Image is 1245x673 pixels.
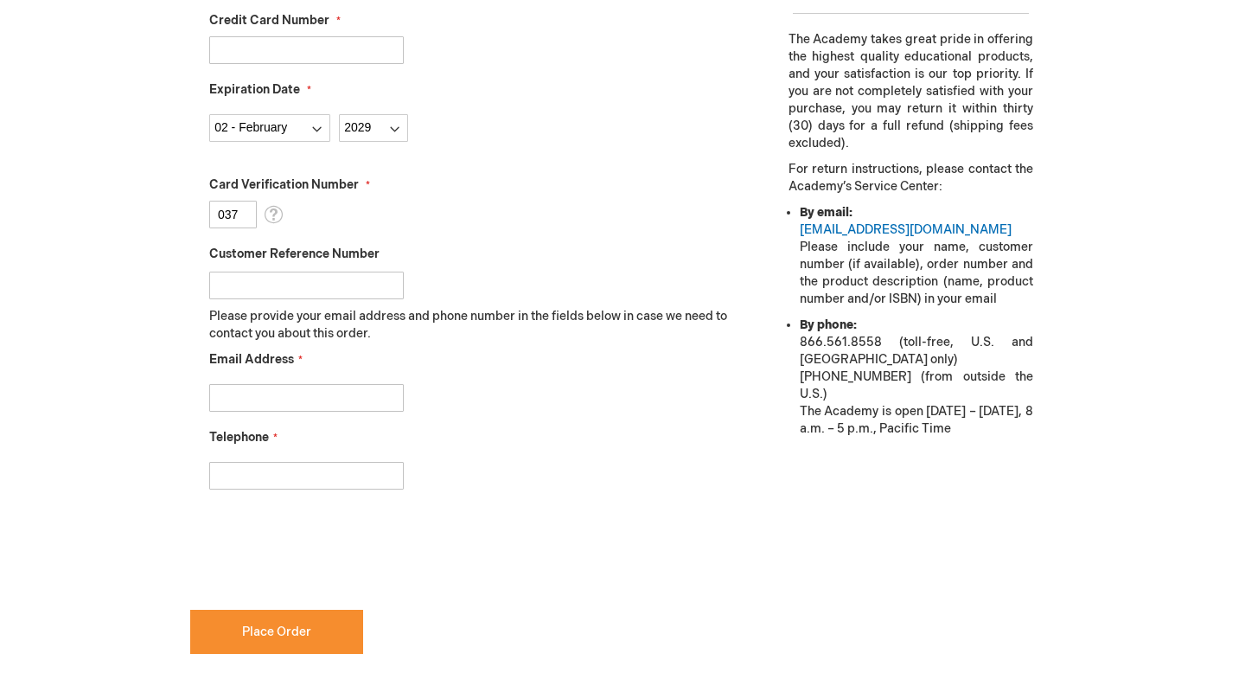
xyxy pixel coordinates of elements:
[209,82,300,97] span: Expiration Date
[800,222,1012,237] a: [EMAIL_ADDRESS][DOMAIN_NAME]
[788,161,1033,195] p: For return instructions, please contact the Academy’s Service Center:
[800,317,857,332] strong: By phone:
[209,247,380,261] span: Customer Reference Number
[800,205,852,220] strong: By email:
[190,517,453,585] iframe: reCAPTCHA
[800,317,1033,438] li: 866.561.8558 (toll-free, U.S. and [GEOGRAPHIC_DATA] only) [PHONE_NUMBER] (from outside the U.S.) ...
[209,308,741,343] p: Please provide your email address and phone number in the fields below in case we need to contact...
[242,625,311,639] span: Place Order
[209,430,269,445] span: Telephone
[209,352,294,367] span: Email Address
[209,36,404,64] input: Credit Card Number
[209,177,359,192] span: Card Verification Number
[800,204,1033,308] li: Please include your name, customer number (if available), order number and the product descriptio...
[209,13,329,28] span: Credit Card Number
[190,610,363,654] button: Place Order
[209,201,257,228] input: Card Verification Number
[788,31,1033,152] p: The Academy takes great pride in offering the highest quality educational products, and your sati...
